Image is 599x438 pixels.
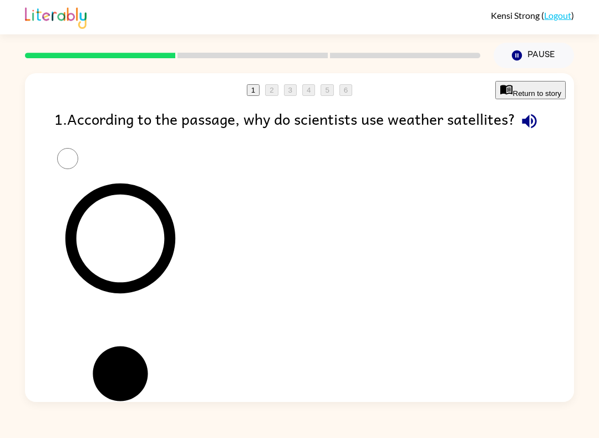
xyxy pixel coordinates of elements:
img: Literably [25,4,87,29]
button: 5 [321,84,333,96]
button: Pause [494,43,574,68]
button: 2 [265,84,278,96]
button: 4 [302,84,315,96]
button: 1 [247,84,260,96]
button: 3 [284,84,297,96]
input: To predict the weather [57,148,78,169]
button: 6 [339,84,352,96]
span: Kensi Strong [491,10,541,21]
button: Return to story [495,81,566,99]
div: ( ) [491,10,574,21]
a: Logout [544,10,571,21]
div: 1 . According to the passage, why do scientists use weather satellites? [54,107,545,135]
